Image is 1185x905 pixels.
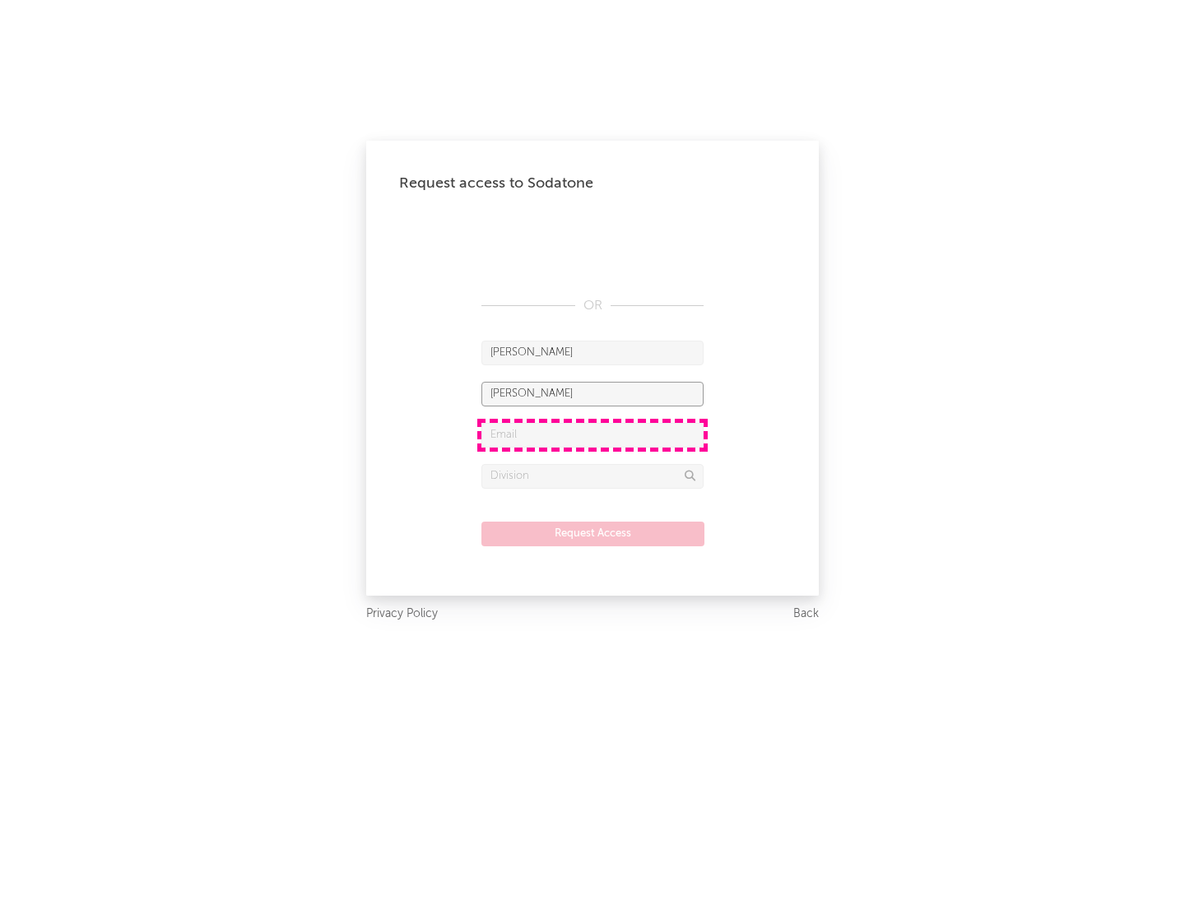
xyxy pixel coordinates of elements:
[399,174,786,193] div: Request access to Sodatone
[481,423,704,448] input: Email
[366,604,438,624] a: Privacy Policy
[793,604,819,624] a: Back
[481,464,704,489] input: Division
[481,382,704,406] input: Last Name
[481,522,704,546] button: Request Access
[481,296,704,316] div: OR
[481,341,704,365] input: First Name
